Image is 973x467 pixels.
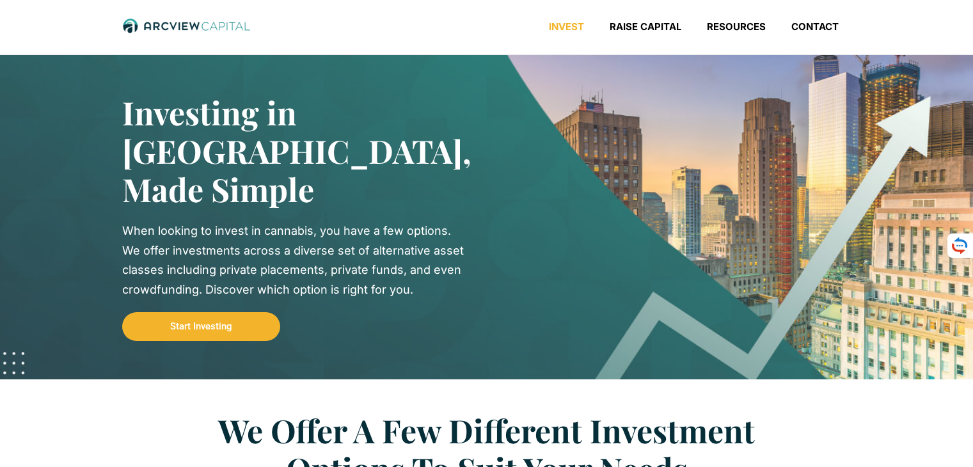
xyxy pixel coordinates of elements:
[597,20,694,33] a: Raise Capital
[122,221,468,299] div: When looking to invest in cannabis, you have a few options. We offer investments across a diverse...
[536,20,597,33] a: Invest
[170,322,232,331] span: Start Investing
[122,93,448,209] h2: Investing in [GEOGRAPHIC_DATA], Made Simple
[122,312,280,341] a: Start Investing
[694,20,779,33] a: Resources
[779,20,851,33] a: Contact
